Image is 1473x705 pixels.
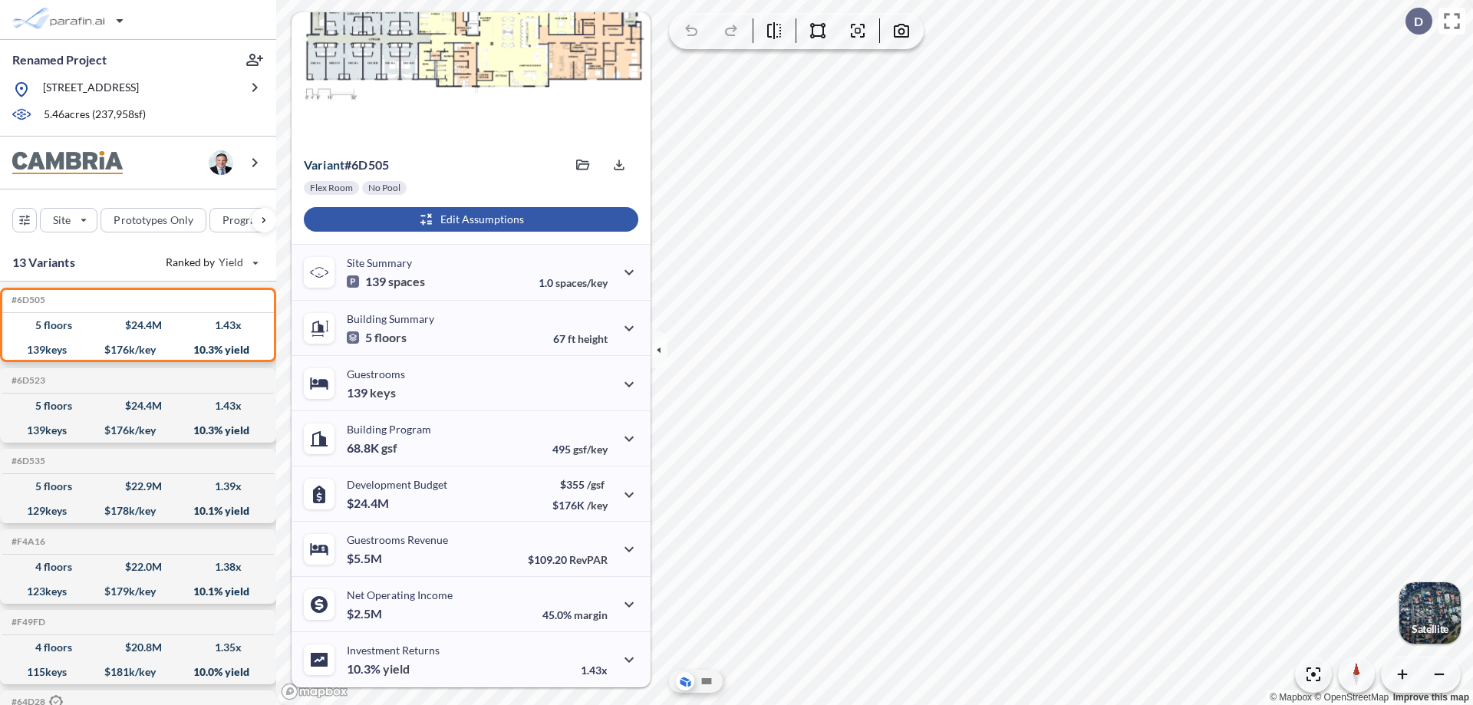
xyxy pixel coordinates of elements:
[8,295,45,305] h5: Click to copy the code
[347,588,453,601] p: Net Operating Income
[304,157,389,173] p: # 6d505
[1414,15,1423,28] p: D
[222,212,265,228] p: Program
[1314,692,1389,703] a: OpenStreetMap
[368,182,400,194] p: No Pool
[568,332,575,345] span: ft
[8,375,45,386] h5: Click to copy the code
[553,332,608,345] p: 67
[101,208,206,232] button: Prototypes Only
[209,208,292,232] button: Program
[542,608,608,621] p: 45.0%
[304,207,638,232] button: Edit Assumptions
[528,553,608,566] p: $109.20
[347,312,434,325] p: Building Summary
[347,478,447,491] p: Development Budget
[347,423,431,436] p: Building Program
[347,533,448,546] p: Guestrooms Revenue
[219,255,244,270] span: Yield
[347,551,384,566] p: $5.5M
[676,672,694,690] button: Aerial View
[388,274,425,289] span: spaces
[1399,582,1461,644] button: Switcher ImageSatellite
[347,385,396,400] p: 139
[1270,692,1312,703] a: Mapbox
[347,644,440,657] p: Investment Returns
[1412,623,1448,635] p: Satellite
[8,456,45,466] h5: Click to copy the code
[347,330,407,345] p: 5
[347,440,397,456] p: 68.8K
[578,332,608,345] span: height
[209,150,233,175] img: user logo
[304,157,344,172] span: Variant
[552,443,608,456] p: 495
[374,330,407,345] span: floors
[12,253,75,272] p: 13 Variants
[1393,692,1469,703] a: Improve this map
[12,51,107,68] p: Renamed Project
[347,367,405,381] p: Guestrooms
[381,440,397,456] span: gsf
[153,250,269,275] button: Ranked by Yield
[552,499,608,512] p: $176K
[347,606,384,621] p: $2.5M
[574,608,608,621] span: margin
[8,536,45,547] h5: Click to copy the code
[53,212,71,228] p: Site
[697,672,716,690] button: Site Plan
[587,499,608,512] span: /key
[40,208,97,232] button: Site
[555,276,608,289] span: spaces/key
[1399,582,1461,644] img: Switcher Image
[310,182,353,194] p: Flex Room
[347,274,425,289] p: 139
[8,617,45,628] h5: Click to copy the code
[383,661,410,677] span: yield
[587,478,605,491] span: /gsf
[569,553,608,566] span: RevPAR
[281,683,348,700] a: Mapbox homepage
[573,443,608,456] span: gsf/key
[539,276,608,289] p: 1.0
[370,385,396,400] span: keys
[581,664,608,677] p: 1.43x
[44,107,146,124] p: 5.46 acres ( 237,958 sf)
[43,80,139,99] p: [STREET_ADDRESS]
[347,661,410,677] p: 10.3%
[347,496,391,511] p: $24.4M
[552,478,608,491] p: $355
[12,151,123,175] img: BrandImage
[347,256,412,269] p: Site Summary
[114,212,193,228] p: Prototypes Only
